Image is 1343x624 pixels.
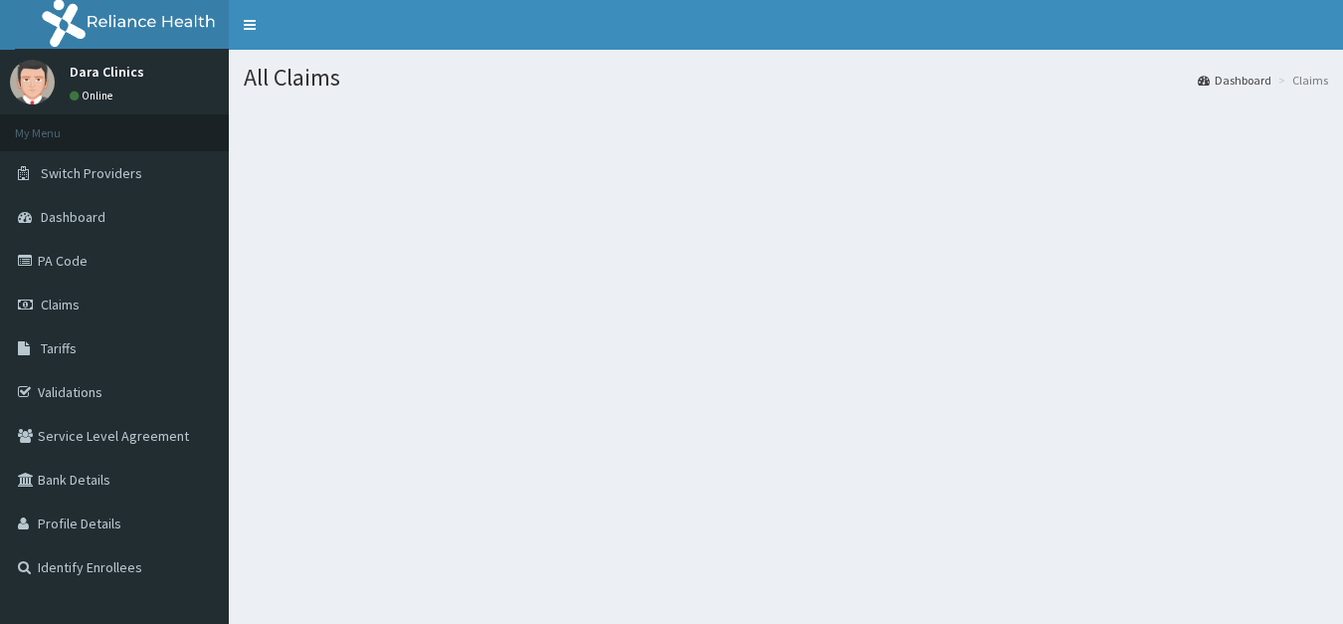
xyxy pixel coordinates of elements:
[41,339,77,357] span: Tariffs
[244,65,1328,91] h1: All Claims
[41,296,80,313] span: Claims
[70,89,117,103] a: Online
[41,164,142,182] span: Switch Providers
[1198,72,1271,89] a: Dashboard
[41,208,105,226] span: Dashboard
[70,65,144,79] p: Dara Clinics
[10,60,55,104] img: User Image
[1273,72,1328,89] li: Claims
